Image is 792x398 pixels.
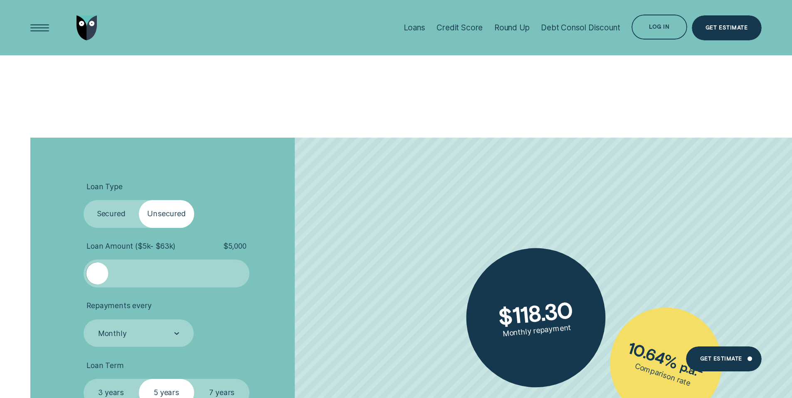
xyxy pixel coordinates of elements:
[86,182,122,191] span: Loan Type
[404,23,425,32] div: Loans
[98,329,127,338] div: Monthly
[632,15,687,40] button: Log in
[494,23,530,32] div: Round Up
[692,15,762,40] a: Get Estimate
[86,242,175,251] span: Loan Amount ( $5k - $63k )
[84,200,139,228] label: Secured
[27,15,52,40] button: Open Menu
[223,242,247,251] span: $ 5,000
[76,15,97,40] img: Wisr
[139,200,194,228] label: Unsecured
[437,23,483,32] div: Credit Score
[541,23,620,32] div: Debt Consol Discount
[86,361,123,370] span: Loan Term
[686,346,761,371] a: Get Estimate
[86,301,151,310] span: Repayments every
